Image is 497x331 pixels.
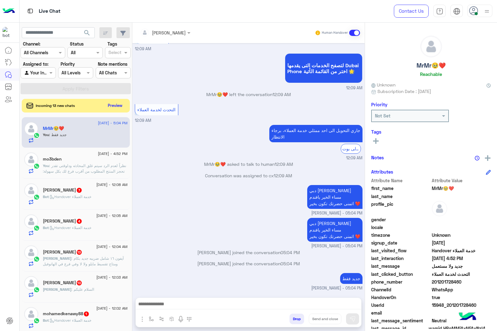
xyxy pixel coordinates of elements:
span: Attribute Name [371,177,431,184]
span: 2025-08-21T13:52:24.3970468Z [432,255,491,262]
img: select flow [149,316,154,321]
a: tab [433,5,446,18]
span: 12:09 AM [272,92,291,97]
button: search [80,27,95,41]
span: 12:09 AM [275,161,293,167]
span: 1 [84,311,89,316]
img: notes [475,156,480,161]
img: defaultAdmin.png [24,183,38,197]
img: WhatsApp [34,256,40,262]
img: defaultAdmin.png [24,122,38,136]
span: email [371,310,431,316]
a: Contact Us [394,5,429,18]
h5: mo3bden [43,157,62,162]
h5: MrMr🥹❤️ [43,126,64,131]
img: WhatsApp [34,163,40,169]
span: [DATE] - 12:02 AM [96,306,127,311]
span: [DATE] - 12:05 AM [96,213,127,218]
span: 12:09 AM [135,118,151,123]
label: Channel: [23,41,40,47]
span: null [432,216,491,223]
label: Status [70,41,84,47]
span: [PERSON_NAME] - 05:04 PM [311,210,362,216]
button: Send and close [309,314,341,324]
p: Conversation was assigned to cx [135,172,362,179]
span: ChannelId [371,286,431,293]
span: 12:09 AM [346,155,362,161]
span: Handover خدمة العملاء [432,247,491,254]
span: [PERSON_NAME] [43,287,71,292]
span: 0 [432,317,491,324]
label: Assigned to: [23,61,48,67]
span: جديد ولا مستعمل [432,263,491,269]
button: Preview [105,101,125,110]
span: MrMr🥹❤️ [432,185,491,192]
span: Subscription Date : [DATE] [377,88,431,95]
span: 13 [77,250,82,255]
span: Attribute Value [432,177,491,184]
img: defaultAdmin.png [24,307,38,321]
span: السلام عليكم [71,287,94,292]
span: [PERSON_NAME] - 05:04 PM [311,243,362,249]
img: profile [483,7,491,15]
img: WhatsApp [34,287,40,293]
span: 05:04 PM [280,250,300,255]
span: last_message [371,263,431,269]
button: Drop [290,314,304,324]
img: defaultAdmin.png [432,201,447,216]
span: signup_date [371,240,431,246]
h6: Attributes [371,169,393,174]
span: [PERSON_NAME] - 05:04 PM [311,285,362,291]
span: first_name [371,185,431,192]
span: search [83,29,91,37]
span: 201201728460 [432,279,491,285]
span: last_clicked_button [371,271,431,277]
button: create order [167,314,177,324]
p: 21/8/2025, 12:09 AM [269,125,362,142]
span: 12:09 AM [274,173,292,178]
img: defaultAdmin.png [24,152,38,166]
span: التحدث لخدمة العملاء [137,107,176,112]
span: 2025-08-20T21:01:21.748Z [432,240,491,246]
img: send message [349,316,356,322]
span: [DATE] - 12:04 AM [96,244,127,249]
label: Note mentions [98,61,127,67]
span: نظراً لعدم الرد سيتم غلق المحادثه ودلوقتى تقدر تحجز المنتج المطلوب من أقرب فرع لك بكل سهولة: 1️⃣ ... [43,163,127,213]
span: 7 [77,188,82,193]
span: You [43,163,49,168]
img: add [485,155,490,161]
div: الرجوع الى بوت [341,144,361,153]
img: tab [26,7,34,15]
span: [DATE] - 12:03 AM [96,275,127,280]
span: لتصفح الخدمات التى يقدمها Dubai Phone اختر من القائمة الأتية 🌟 [287,62,360,74]
span: last_visited_flow [371,247,431,254]
p: [PERSON_NAME] joined the conversation [135,260,362,267]
span: profile_pic [371,201,431,215]
button: Apply Filters [21,83,131,94]
span: timezone [371,232,431,238]
h5: mohamedkenawy88 [43,311,89,316]
h6: Tags [371,129,491,135]
p: Live Chat [39,7,61,15]
span: [DATE] - 5:04 PM [98,120,127,126]
p: 21/8/2025, 5:04 PM [307,218,362,242]
span: Unknown [432,232,491,238]
p: MrMr🥹❤️ asked to talk to human [135,161,362,167]
span: جديد فقط [49,132,66,137]
span: Incoming 13 new chats [36,103,75,108]
span: آيفون ١٦ شامل ضريبه جديد بكام ومتاح تقسيط مايلو ولا لا وفي فرع في الهانوفيل [43,256,124,266]
label: Tags [107,41,117,47]
img: WhatsApp [34,225,40,231]
img: Trigger scenario [159,316,164,321]
img: hulul-logo.png [457,306,478,328]
img: 1403182699927242 [2,27,14,38]
p: MrMr🥹❤️ left the conversation [135,91,362,98]
h6: Reachable [420,71,442,77]
span: 13 [77,280,82,285]
img: defaultAdmin.png [24,276,38,290]
img: defaultAdmin.png [24,214,38,228]
img: WhatsApp [34,318,40,324]
span: null [432,310,491,316]
span: [PERSON_NAME] [43,256,71,261]
img: defaultAdmin.png [421,36,442,57]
